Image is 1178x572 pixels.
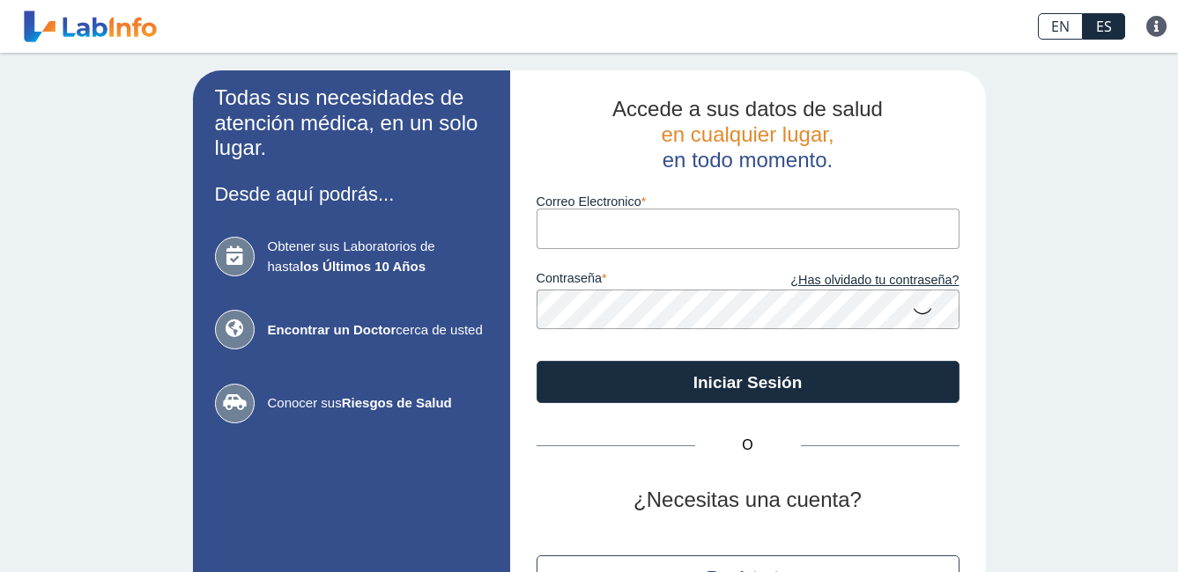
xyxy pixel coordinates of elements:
span: O [695,435,801,456]
span: cerca de usted [268,320,488,341]
a: EN [1038,13,1083,40]
button: Iniciar Sesión [537,361,959,403]
span: en todo momento. [663,148,833,172]
label: Correo Electronico [537,194,959,209]
span: Accede a sus datos de salud [612,97,883,121]
b: Encontrar un Doctor [268,322,396,337]
span: en cualquier lugar, [661,122,833,146]
b: Riesgos de Salud [342,395,452,410]
span: Obtener sus Laboratorios de hasta [268,237,488,276]
h2: ¿Necesitas una cuenta? [537,488,959,513]
a: ES [1083,13,1125,40]
b: los Últimos 10 Años [300,259,426,274]
a: ¿Has olvidado tu contraseña? [748,271,959,290]
h3: Desde aquí podrás... [215,183,488,205]
h2: Todas sus necesidades de atención médica, en un solo lugar. [215,85,488,161]
label: contraseña [537,271,748,290]
span: Conocer sus [268,393,488,414]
